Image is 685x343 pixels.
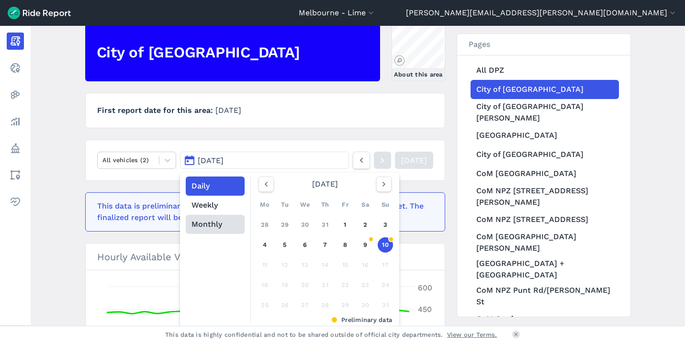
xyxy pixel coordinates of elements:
[378,257,393,273] div: 17
[358,237,373,253] a: 9
[358,217,373,232] a: 2
[297,197,313,212] div: We
[7,59,24,77] a: Realtime
[358,277,373,293] div: 23
[358,197,373,212] div: Sa
[257,217,272,232] a: 28
[337,217,353,232] a: 1
[277,298,292,313] div: 26
[471,283,619,310] a: CoM NPZ Punt Rd/[PERSON_NAME] St
[297,277,313,293] div: 20
[378,237,393,253] a: 10
[317,197,333,212] div: Th
[277,277,292,293] div: 19
[7,33,24,50] a: Report
[471,256,619,283] a: [GEOGRAPHIC_DATA] + [GEOGRAPHIC_DATA]
[471,210,619,229] a: CoM NPZ [STREET_ADDRESS]
[257,298,272,313] div: 25
[258,315,392,324] div: Preliminary data
[7,166,24,184] a: Areas
[378,197,393,212] div: Su
[317,217,333,232] a: 31
[358,257,373,273] div: 16
[457,34,630,55] h3: Pages
[378,277,393,293] div: 24
[317,277,333,293] div: 21
[255,177,395,192] div: [DATE]
[447,330,497,339] a: View our Terms.
[7,193,24,210] a: Health
[86,243,445,270] h3: Hourly Available Vehicles in City of [GEOGRAPHIC_DATA]
[471,126,619,145] a: [GEOGRAPHIC_DATA]
[8,7,71,19] img: Ride Report
[392,24,444,68] canvas: Map
[337,277,353,293] div: 22
[180,152,348,169] button: [DATE]
[471,164,619,183] a: CoM [GEOGRAPHIC_DATA]
[7,113,24,130] a: Analyze
[297,217,313,232] a: 30
[317,298,333,313] div: 28
[471,310,619,329] a: CoM Geofences
[471,145,619,164] a: City of [GEOGRAPHIC_DATA]
[471,229,619,256] a: CoM [GEOGRAPHIC_DATA][PERSON_NAME]
[378,217,393,232] a: 3
[257,277,272,293] div: 18
[337,257,353,273] div: 15
[394,55,405,66] a: Mapbox logo
[337,298,353,313] div: 29
[299,7,376,19] button: Melbourne - Lime
[186,177,245,196] button: Daily
[471,80,619,99] a: City of [GEOGRAPHIC_DATA]
[297,298,313,313] div: 27
[317,237,333,253] a: 7
[277,237,292,253] a: 5
[406,7,677,19] button: [PERSON_NAME][EMAIL_ADDRESS][PERSON_NAME][DOMAIN_NAME]
[257,257,272,273] div: 11
[418,283,432,292] tspan: 600
[394,70,443,79] div: About this area
[392,24,445,81] a: About this area
[97,200,427,223] div: This data is preliminary and may be missing events that haven't been reported yet. The finalized ...
[297,257,313,273] div: 13
[198,156,224,165] span: [DATE]
[471,99,619,126] a: City of [GEOGRAPHIC_DATA][PERSON_NAME]
[418,305,432,314] tspan: 450
[7,140,24,157] a: Policy
[378,298,393,313] div: 31
[215,106,241,115] span: [DATE]
[277,217,292,232] a: 29
[337,237,353,253] a: 8
[337,197,353,212] div: Fr
[395,152,433,169] a: [DATE]
[97,106,215,115] span: First report date for this area
[297,237,313,253] a: 6
[317,257,333,273] div: 14
[186,215,245,234] button: Monthly
[7,86,24,103] a: Heatmaps
[471,183,619,210] a: CoM NPZ [STREET_ADDRESS][PERSON_NAME]
[97,42,300,63] h2: City of [GEOGRAPHIC_DATA]
[257,197,272,212] div: Mo
[277,197,292,212] div: Tu
[257,237,272,253] a: 4
[277,257,292,273] div: 12
[186,196,245,215] button: Weekly
[358,298,373,313] div: 30
[471,61,619,80] a: All DPZ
